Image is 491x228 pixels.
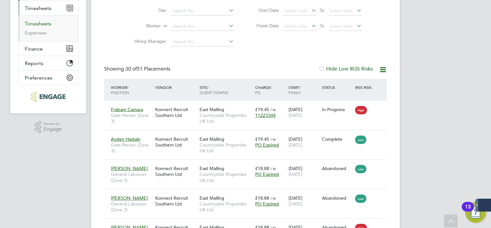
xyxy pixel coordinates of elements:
div: Charge [254,81,287,98]
span: Low [355,165,366,173]
span: / Client Config [200,85,228,95]
a: Ayden HastainGate Person (Zone 3)Konnect Recruit Southern LtdEast MallingCountryside Properties U... [109,133,387,138]
span: To [318,22,326,30]
span: / PO [255,85,272,95]
div: Site [198,81,254,98]
div: Worker [109,81,154,98]
span: Countryside Properties UK Ltd [200,201,252,213]
span: [PERSON_NAME] [111,195,148,201]
span: 51 Placements [125,66,170,72]
div: 13 [465,207,471,215]
span: Powered by [44,121,62,127]
span: Timesheets [25,5,51,11]
span: / hr [271,166,276,171]
a: [PERSON_NAME]General Labourer (Zone 3)Konnect Recruit Southern LtdEast MallingCountryside Propert... [109,162,387,167]
div: [DATE] [287,103,320,121]
input: Search for... [171,37,234,46]
span: General Labourer (Zone 3) [111,201,152,213]
span: Countryside Properties UK Ltd [200,171,252,183]
span: [DATE] [289,171,302,177]
label: Site [129,7,166,13]
div: Status [320,81,354,93]
span: East Malling [200,136,224,142]
a: Frabam CamaraGate Person (Zone 3)Konnect Recruit Southern LtdEast MallingCountryside Properties U... [109,103,387,109]
div: Abandoned [322,166,352,171]
span: PO Expired [255,171,279,177]
span: 30 of [125,66,137,72]
span: General Labourer (Zone 3) [111,171,152,183]
span: 11223344 [255,112,276,118]
div: Konnect Recruit Southern Ltd [154,103,198,121]
span: Engage [44,127,62,132]
span: / hr [271,196,276,201]
button: Preferences [18,71,78,85]
label: Start Date [250,7,279,13]
span: / Position [111,85,129,95]
button: Timesheets [18,1,78,15]
span: PO Expired [255,201,279,207]
div: Konnect Recruit Southern Ltd [154,162,198,180]
input: Search for... [171,22,234,31]
span: Ayden Hastain [111,136,140,142]
span: / hr [271,137,276,142]
input: Search for... [171,6,234,15]
a: Timesheets [25,21,51,27]
div: [DATE] [287,162,320,180]
span: Select date [330,23,353,29]
span: Finance [25,46,43,52]
div: [DATE] [287,192,320,210]
span: Gate Person (Zone 3) [111,142,152,154]
div: Konnect Recruit Southern Ltd [154,133,198,151]
span: Select date [284,23,308,29]
span: Low [355,195,366,203]
label: Finish Date [250,23,279,29]
div: Timesheets [18,15,78,41]
a: [PERSON_NAME]General Labourer (Zone 3)Konnect Recruit Southern LtdEast MallingCountryside Propert... [109,192,387,197]
span: Countryside Properties UK Ltd [200,112,252,124]
span: / hr [271,107,276,112]
span: East Malling [200,166,224,171]
div: Abandoned [322,195,352,201]
span: £19.45 [255,107,269,112]
button: Open Resource Center, 13 new notifications [465,202,486,223]
span: To [318,6,326,14]
span: £18.88 [255,166,269,171]
span: £18.88 [255,195,269,201]
label: Hide Low IR35 Risks [318,66,373,72]
div: Vendor [154,81,198,93]
span: [DATE] [289,142,302,148]
div: Showing [104,66,172,72]
span: Select date [284,8,308,14]
div: [DATE] [287,133,320,151]
div: IR35 Risk [353,81,376,93]
a: Go to home page [18,91,78,102]
span: High [355,106,367,114]
span: Preferences [25,75,52,81]
label: Worker [124,23,161,29]
span: East Malling [200,195,224,201]
span: [DATE] [289,112,302,118]
span: [PERSON_NAME] [111,166,148,171]
div: Start [287,81,320,98]
span: Reports [25,60,43,66]
a: [PERSON_NAME]General Labourer (Zone 3)Konnect Recruit Southern LtdEast MallingCountryside Propert... [109,221,387,226]
button: Finance [18,42,78,56]
span: Low [355,136,366,144]
img: konnectrecruit-logo-retina.png [31,91,65,102]
div: Konnect Recruit Southern Ltd [154,192,198,210]
span: East Malling [200,107,224,112]
span: / Finish [289,85,301,95]
span: PO Expired [255,142,279,148]
a: Expenses [25,30,47,36]
a: Powered byEngage [35,121,62,133]
span: Frabam Camara [111,107,143,112]
span: [DATE] [289,201,302,207]
div: Complete [322,136,352,142]
label: Hiring Manager [129,38,166,44]
span: Gate Person (Zone 3) [111,112,152,124]
span: Countryside Properties UK Ltd [200,142,252,154]
button: Reports [18,56,78,70]
div: In Progress [322,107,352,112]
span: £19.45 [255,136,269,142]
span: Select date [330,8,353,14]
